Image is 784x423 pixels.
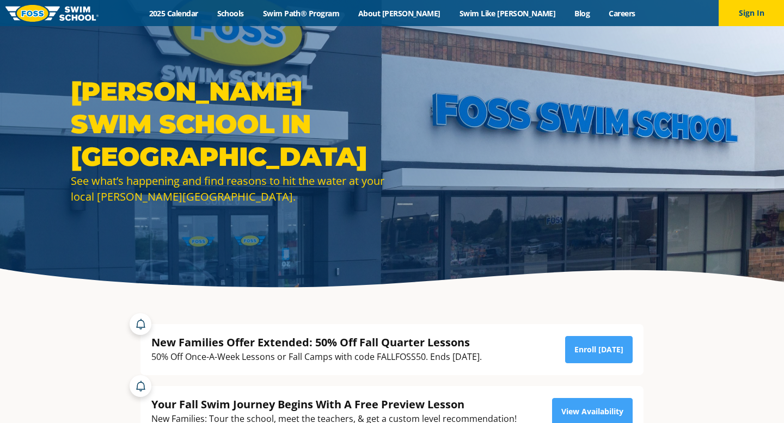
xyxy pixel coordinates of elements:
[565,8,599,18] a: Blog
[151,335,482,350] div: New Families Offer Extended: 50% Off Fall Quarter Lessons
[599,8,645,18] a: Careers
[71,75,387,173] h1: [PERSON_NAME] Swim School in [GEOGRAPHIC_DATA]
[253,8,348,18] a: Swim Path® Program
[5,5,99,22] img: FOSS Swim School Logo
[349,8,450,18] a: About [PERSON_NAME]
[151,350,482,364] div: 50% Off Once-A-Week Lessons or Fall Camps with code FALLFOSS50. Ends [DATE].
[565,336,633,363] a: Enroll [DATE]
[450,8,565,18] a: Swim Like [PERSON_NAME]
[139,8,207,18] a: 2025 Calendar
[71,173,387,204] div: See what’s happening and find reasons to hit the water at your local [PERSON_NAME][GEOGRAPHIC_DATA].
[151,397,517,412] div: Your Fall Swim Journey Begins With A Free Preview Lesson
[207,8,253,18] a: Schools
